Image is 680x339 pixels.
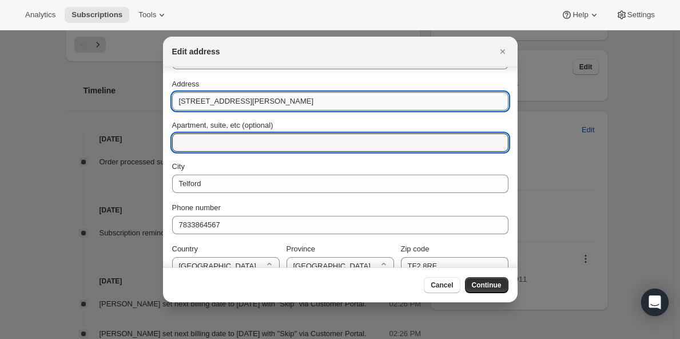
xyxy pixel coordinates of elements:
span: Address [172,80,200,88]
button: Analytics [18,7,62,23]
h2: Edit address [172,46,220,57]
span: Analytics [25,10,55,19]
span: Phone number [172,203,221,212]
button: Tools [132,7,174,23]
span: Tools [138,10,156,19]
button: Settings [609,7,662,23]
div: Open Intercom Messenger [641,289,669,316]
span: Settings [627,10,655,19]
span: Country [172,245,198,253]
span: Province [287,245,316,253]
span: Apartment, suite, etc (optional) [172,121,273,129]
span: Help [572,10,588,19]
button: Cancel [424,277,460,293]
span: Continue [472,281,502,290]
button: Subscriptions [65,7,129,23]
button: Continue [465,277,508,293]
button: Help [554,7,606,23]
span: Subscriptions [71,10,122,19]
button: Close [495,44,511,60]
span: City [172,162,185,171]
span: Zip code [401,245,430,253]
span: Cancel [431,281,453,290]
